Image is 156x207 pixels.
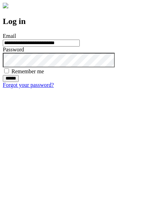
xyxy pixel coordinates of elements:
[3,82,54,88] a: Forgot your password?
[3,3,8,8] img: logo-4e3dc11c47720685a147b03b5a06dd966a58ff35d612b21f08c02c0306f2b779.png
[3,17,153,26] h2: Log in
[3,33,16,39] label: Email
[11,68,44,74] label: Remember me
[3,47,24,52] label: Password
